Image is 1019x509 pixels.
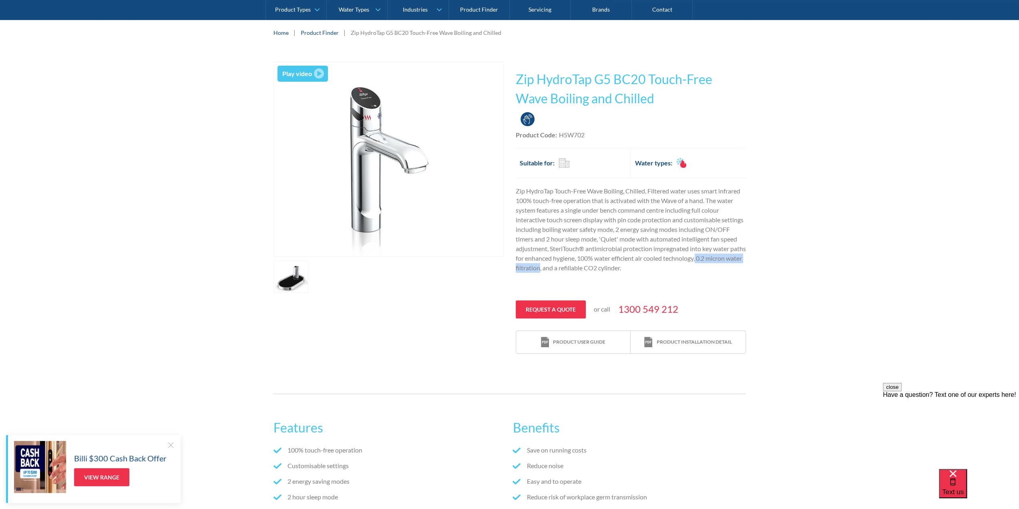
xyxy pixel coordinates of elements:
[301,28,339,37] a: Product Finder
[339,6,369,13] div: Water Types
[513,492,746,502] li: Reduce risk of workplace germ transmission
[559,130,585,140] div: H5W702
[939,469,1019,509] iframe: podium webchat widget bubble
[513,445,746,455] li: Save on running costs
[513,461,746,471] li: Reduce noise
[277,66,328,82] a: open lightbox
[74,468,129,486] a: View Range
[513,477,746,486] li: Easy and to operate
[516,300,586,318] a: Request a quote
[541,337,549,348] img: print icon
[275,6,311,13] div: Product Types
[516,331,631,354] a: print iconProduct user guide
[273,418,506,437] h2: Features
[291,62,486,256] img: Zip HydroTap G5 BC20 Touch-Free Wave Boiling and Chilled
[644,337,652,348] img: print icon
[516,70,746,108] h1: Zip HydroTap G5 BC20 Touch-Free Wave Boiling and Chilled
[273,261,309,293] a: open lightbox
[14,441,66,493] img: Billi $300 Cash Back Offer
[273,492,506,502] li: 2 hour sleep mode
[513,418,746,437] h2: Benefits
[293,28,297,37] div: |
[520,158,555,168] h2: Suitable for:
[74,452,167,464] h5: Billi $300 Cash Back Offer
[618,302,678,316] a: 1300 549 212
[516,186,746,273] p: Zip HydroTap Touch-Free Wave Boiling, Chilled, Filtered water uses smart infrared 100% touch-free...
[273,477,506,486] li: 2 energy saving modes
[594,304,610,314] p: or call
[883,383,1019,479] iframe: podium webchat widget prompt
[631,331,745,354] a: print iconProduct installation detail
[402,6,427,13] div: Industries
[656,338,732,346] div: Product installation detail
[343,28,347,37] div: |
[635,158,672,168] h2: Water types:
[351,28,501,37] div: Zip HydroTap G5 BC20 Touch-Free Wave Boiling and Chilled
[273,445,506,455] li: 100% touch-free operation
[273,461,506,471] li: Customisable settings
[273,62,504,257] a: open lightbox
[282,69,312,78] div: Play video
[273,28,289,37] a: Home
[553,338,605,346] div: Product user guide
[516,131,557,139] strong: Product Code:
